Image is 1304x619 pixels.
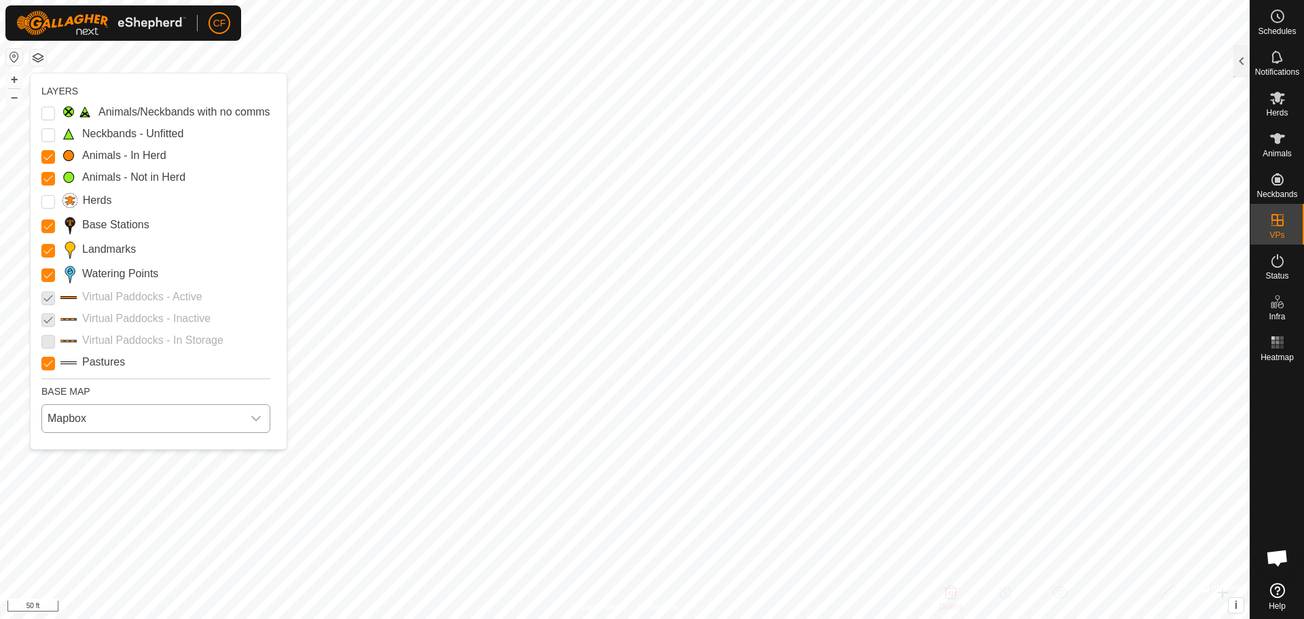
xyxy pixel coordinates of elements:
div: BASE MAP [41,378,270,399]
div: LAYERS [41,84,270,99]
span: i [1235,599,1237,611]
label: Neckbands - Unfitted [82,126,183,142]
span: CF [213,16,226,31]
label: Watering Points [82,266,158,282]
label: Landmarks [82,241,136,258]
img: Gallagher Logo [16,11,186,35]
button: Map Layers [30,50,46,66]
button: i [1229,598,1244,613]
span: Status [1265,272,1288,280]
label: Virtual Paddocks - Active [82,289,202,305]
a: Contact Us [638,601,678,614]
div: dropdown trigger [242,405,270,432]
span: Herds [1266,109,1288,117]
label: Virtual Paddocks - Inactive [82,311,211,327]
span: Notifications [1255,68,1299,76]
label: Animals - In Herd [82,147,166,164]
a: Help [1250,578,1304,616]
label: Virtual Paddocks - In Storage [82,332,223,349]
span: Help [1269,602,1286,610]
label: Base Stations [82,217,149,233]
span: Mapbox [42,405,242,432]
a: Open chat [1257,537,1298,578]
span: VPs [1269,231,1284,239]
span: Schedules [1258,27,1296,35]
label: Herds [83,192,112,209]
span: Infra [1269,313,1285,321]
label: Pastures [82,354,125,370]
label: Animals - Not in Herd [82,169,185,185]
button: Reset Map [6,49,22,65]
span: Animals [1263,149,1292,158]
span: Heatmap [1261,353,1294,361]
span: Neckbands [1256,190,1297,198]
label: Animals/Neckbands with no comms [98,104,270,120]
button: – [6,89,22,105]
button: + [6,71,22,88]
a: Privacy Policy [571,601,622,614]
